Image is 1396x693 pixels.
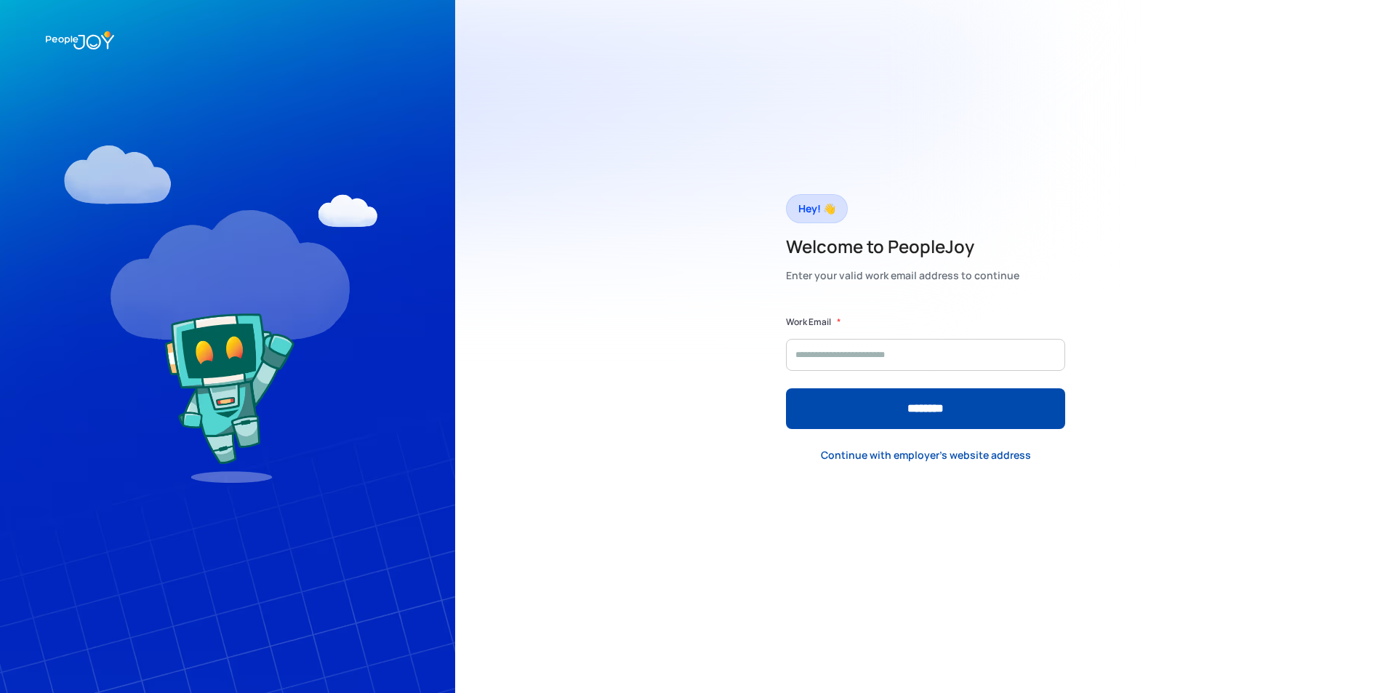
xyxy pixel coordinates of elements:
[786,315,1065,429] form: Form
[821,448,1031,462] div: Continue with employer's website address
[786,315,831,329] label: Work Email
[786,265,1019,286] div: Enter your valid work email address to continue
[798,199,835,219] div: Hey! 👋
[786,235,1019,258] h2: Welcome to PeopleJoy
[809,440,1043,470] a: Continue with employer's website address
